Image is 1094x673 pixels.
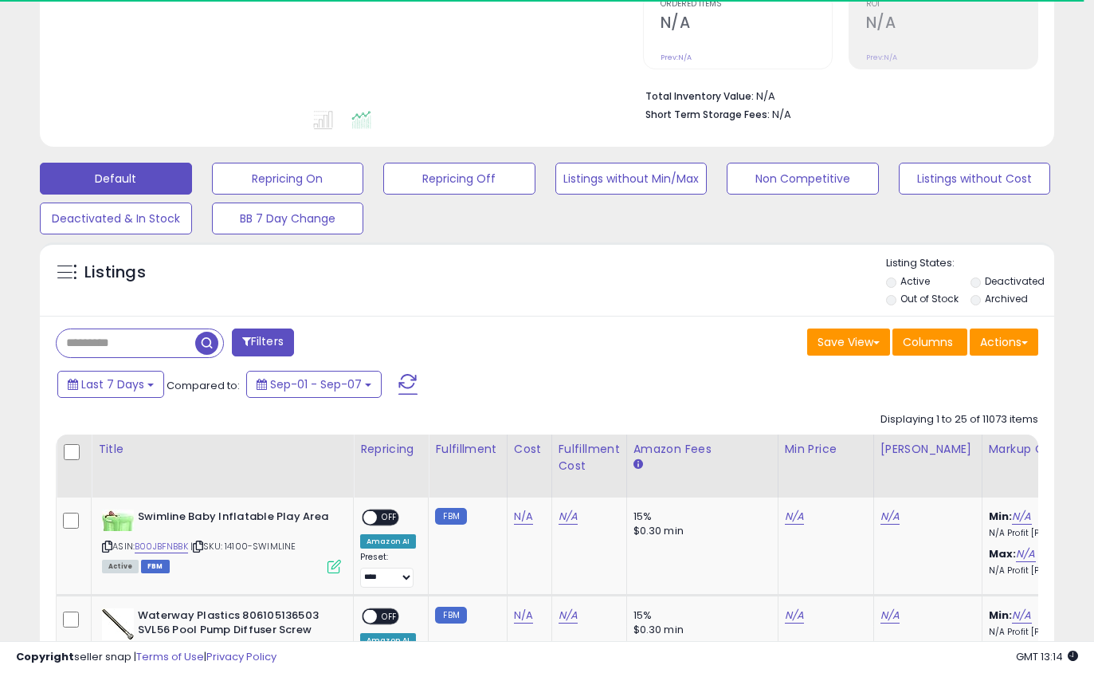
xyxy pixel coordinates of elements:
div: Amazon AI [360,534,416,549]
button: Repricing On [212,163,364,195]
a: N/A [1012,509,1031,525]
a: N/A [559,608,578,624]
button: Actions [970,329,1038,356]
label: Archived [985,292,1028,305]
a: Privacy Policy [206,649,276,664]
span: Sep-01 - Sep-07 [270,376,362,392]
a: N/A [514,608,533,624]
div: $0.30 min [633,623,766,637]
span: All listings currently available for purchase on Amazon [102,560,139,573]
a: N/A [880,509,900,525]
label: Deactivated [985,274,1045,288]
small: Amazon Fees. [633,458,643,472]
label: Out of Stock [900,292,959,305]
div: Repricing [360,441,422,458]
div: Cost [514,441,545,458]
div: 15% [633,608,766,623]
h5: Listings [84,262,146,284]
a: N/A [1016,546,1035,562]
div: Title [98,441,347,458]
b: Max: [989,546,1017,561]
div: seller snap | | [16,650,276,665]
img: 31y4LAEIfOL._SL40_.jpg [102,608,134,640]
button: Columns [892,329,967,356]
button: Non Competitive [727,163,879,195]
b: Waterway Plastics 806105136503 SVL56 Pool Pump Diffuser Screw [138,608,331,642]
span: OFF [377,511,402,525]
b: Min: [989,509,1013,524]
button: BB 7 Day Change [212,203,364,234]
a: B00JBFNBBK [135,540,188,553]
div: Min Price [785,441,867,458]
button: Listings without Min/Max [555,163,708,195]
label: Active [900,274,930,288]
div: Displaying 1 to 25 of 11073 items [880,412,1038,427]
small: FBM [435,508,466,525]
a: N/A [559,509,578,525]
a: Terms of Use [136,649,204,664]
button: Save View [807,329,890,356]
div: $0.30 min [633,524,766,538]
span: 2025-09-15 13:14 GMT [1016,649,1078,664]
a: N/A [514,509,533,525]
button: Deactivated & In Stock [40,203,192,234]
p: Listing States: [886,256,1054,271]
a: N/A [880,608,900,624]
a: N/A [1012,608,1031,624]
div: Amazon Fees [633,441,771,458]
div: Preset: [360,552,416,588]
a: N/A [785,509,804,525]
div: Fulfillment [435,441,500,458]
span: OFF [377,609,402,623]
strong: Copyright [16,649,74,664]
span: Columns [903,334,953,350]
div: 15% [633,510,766,524]
b: Swimline Baby Inflatable Play Area [138,510,331,529]
button: Sep-01 - Sep-07 [246,371,382,398]
div: ASIN: [102,510,341,572]
button: Repricing Off [383,163,535,195]
a: N/A [785,608,804,624]
small: FBM [435,607,466,624]
button: Last 7 Days [57,371,164,398]
button: Listings without Cost [899,163,1051,195]
div: [PERSON_NAME] [880,441,975,458]
img: 41RosEjW8hL._SL40_.jpg [102,510,134,531]
b: Min: [989,608,1013,623]
button: Filters [232,329,294,356]
div: Fulfillment Cost [559,441,620,474]
span: Compared to: [167,378,240,393]
span: | SKU: 14100-SWIMLINE [190,540,296,553]
span: FBM [141,560,170,573]
button: Default [40,163,192,195]
span: Last 7 Days [81,376,144,392]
